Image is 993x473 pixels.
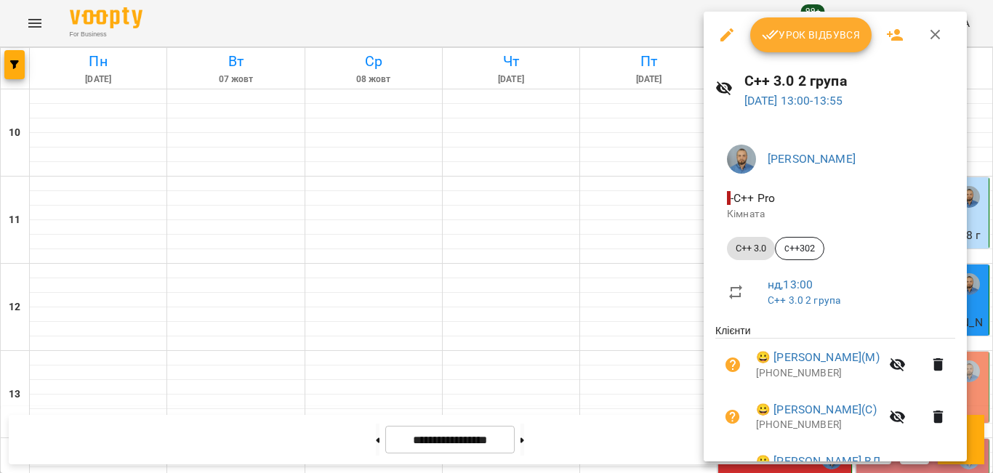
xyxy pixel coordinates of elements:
button: Візит ще не сплачено. Додати оплату? [715,347,750,382]
span: Урок відбувся [762,26,861,44]
a: C++ 3.0 2 група [768,294,840,306]
a: 😀 [PERSON_NAME](М) [756,349,880,366]
img: 2a5fecbf94ce3b4251e242cbcf70f9d8.jpg [727,145,756,174]
p: Кімната [727,207,944,222]
span: C++ 3.0 [727,242,775,255]
button: Візит ще не сплачено. Додати оплату? [715,400,750,434]
p: [PHONE_NUMBER] [756,366,880,381]
a: [PERSON_NAME] [768,152,856,166]
a: [DATE] 13:00-13:55 [744,94,843,108]
span: с++302 [776,242,824,255]
span: - C++ Pro [727,191,778,205]
h6: C++ 3.0 2 група [744,70,956,92]
a: 😀 [PERSON_NAME](С) [756,401,877,419]
button: Урок відбувся [750,17,872,52]
a: 😀 [PERSON_NAME] ВЛ [756,453,880,470]
div: с++302 [775,237,824,260]
a: нд , 13:00 [768,278,813,291]
p: [PHONE_NUMBER] [756,418,880,432]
